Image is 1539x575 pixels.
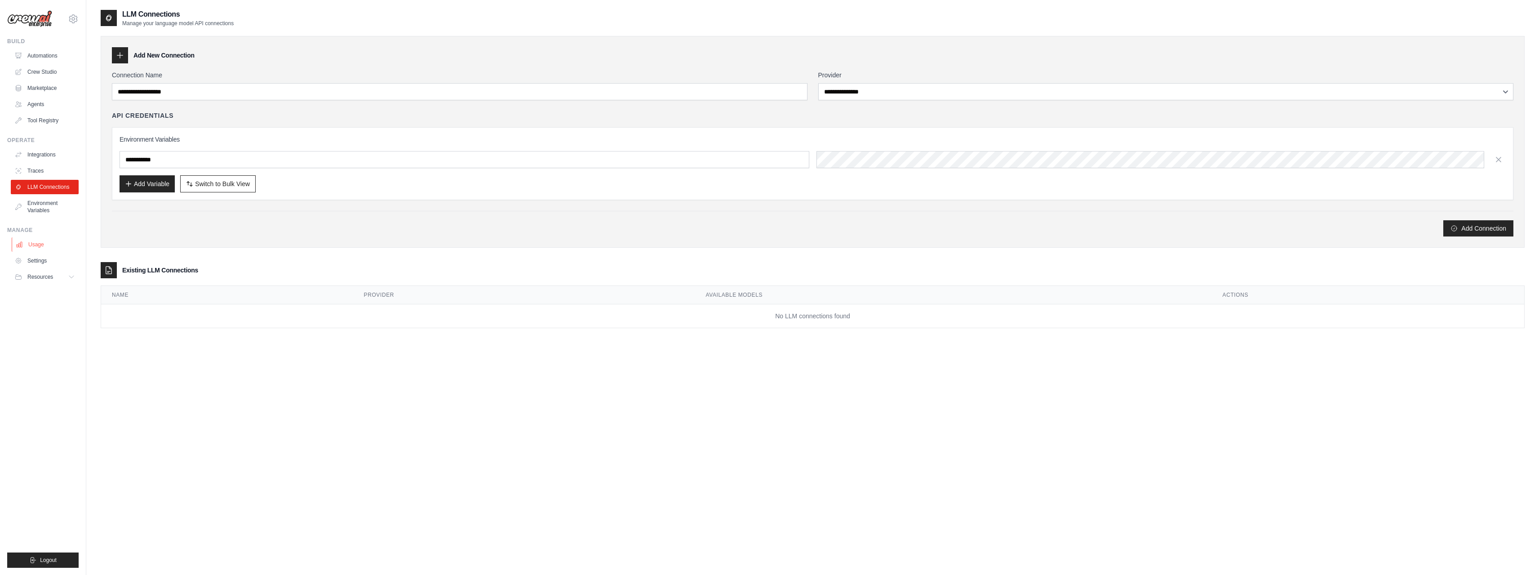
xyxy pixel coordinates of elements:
a: Usage [12,237,80,252]
label: Provider [818,71,1514,80]
a: Automations [11,49,79,63]
th: Name [101,286,353,304]
h3: Existing LLM Connections [122,266,198,275]
p: Manage your language model API connections [122,20,234,27]
div: Build [7,38,79,45]
button: Switch to Bulk View [180,175,256,192]
button: Resources [11,270,79,284]
h3: Environment Variables [120,135,1506,144]
button: Add Connection [1443,220,1513,236]
th: Available Models [695,286,1211,304]
a: Marketplace [11,81,79,95]
a: Tool Registry [11,113,79,128]
span: Switch to Bulk View [195,179,250,188]
button: Logout [7,553,79,568]
a: Agents [11,97,79,111]
label: Connection Name [112,71,807,80]
a: Environment Variables [11,196,79,218]
h3: Add New Connection [133,51,195,60]
h4: API Credentials [112,111,173,120]
a: Crew Studio [11,65,79,79]
span: Logout [40,557,57,564]
a: Settings [11,254,79,268]
img: Logo [7,10,52,27]
a: LLM Connections [11,180,79,194]
th: Actions [1212,286,1524,304]
div: Manage [7,227,79,234]
a: Integrations [11,147,79,162]
div: Operate [7,137,79,144]
h2: LLM Connections [122,9,234,20]
td: No LLM connections found [101,304,1524,328]
th: Provider [353,286,695,304]
a: Traces [11,164,79,178]
span: Resources [27,273,53,281]
button: Add Variable [120,175,175,192]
